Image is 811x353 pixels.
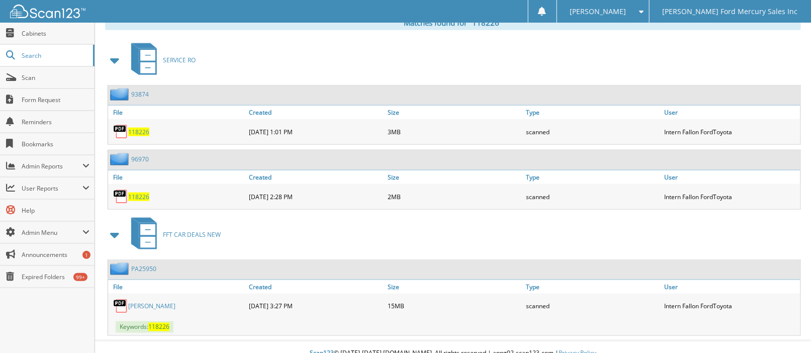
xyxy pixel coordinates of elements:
div: 99+ [73,273,87,281]
span: SERVICE RO [163,56,196,64]
span: Admin Menu [22,228,82,237]
a: Created [246,280,385,294]
a: 93874 [131,90,149,99]
span: Keywords: [116,321,173,333]
span: Bookmarks [22,140,89,148]
a: User [662,106,800,119]
div: scanned [523,122,662,142]
a: Type [523,280,662,294]
div: 2MB [385,187,523,207]
span: Admin Reports [22,162,82,170]
span: Cabinets [22,29,89,38]
span: Scan [22,73,89,82]
img: PDF.png [113,299,128,314]
a: 118226 [128,128,149,136]
div: scanned [523,296,662,316]
div: Intern Fallon FordToyota [662,187,800,207]
a: FFT CAR DEALS NEW [125,215,221,254]
div: scanned [523,187,662,207]
img: folder2.png [110,153,131,165]
a: Size [385,280,523,294]
div: 3MB [385,122,523,142]
span: [PERSON_NAME] Ford Mercury Sales Inc [663,9,798,15]
img: scan123-logo-white.svg [10,5,85,18]
img: PDF.png [113,124,128,139]
a: Size [385,106,523,119]
span: User Reports [22,184,82,193]
a: SERVICE RO [125,40,196,80]
span: Search [22,51,88,60]
img: PDF.png [113,189,128,204]
div: 15MB [385,296,523,316]
a: Created [246,106,385,119]
span: FFT CAR DEALS NEW [163,230,221,239]
span: Expired Folders [22,273,89,281]
a: Type [523,106,662,119]
div: Intern Fallon FordToyota [662,296,800,316]
a: [PERSON_NAME] [128,302,175,311]
img: folder2.png [110,262,131,275]
div: 1 [82,251,91,259]
a: Type [523,170,662,184]
a: PA25950 [131,264,156,273]
a: 118226 [128,193,149,201]
span: [PERSON_NAME] [570,9,626,15]
a: File [108,280,246,294]
div: Intern Fallon FordToyota [662,122,800,142]
span: Form Request [22,96,89,104]
a: User [662,280,800,294]
div: [DATE] 2:28 PM [246,187,385,207]
span: 118226 [148,323,169,331]
a: Size [385,170,523,184]
div: [DATE] 3:27 PM [246,296,385,316]
span: Announcements [22,250,89,259]
span: Help [22,206,89,215]
a: 96970 [131,155,149,163]
a: Created [246,170,385,184]
a: File [108,170,246,184]
span: Reminders [22,118,89,126]
img: folder2.png [110,88,131,101]
div: [DATE] 1:01 PM [246,122,385,142]
a: User [662,170,800,184]
a: File [108,106,246,119]
div: Matches found for "118226" [105,15,801,30]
